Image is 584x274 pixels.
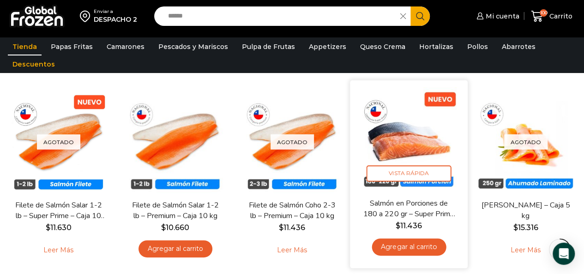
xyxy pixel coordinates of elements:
bdi: 15.316 [513,223,538,232]
bdi: 11.436 [279,223,305,232]
p: Agotado [271,134,314,149]
span: 100 [540,9,547,17]
a: Descuentos [8,55,60,73]
a: Camarones [102,38,149,55]
div: Open Intercom Messenger [553,243,575,265]
a: Leé más sobre “Salmón Ahumado Laminado - Caja 5 kg” [496,240,555,260]
a: Mi cuenta [474,7,519,25]
a: [PERSON_NAME] – Caja 5 kg [479,200,572,221]
bdi: 11.436 [396,221,422,230]
a: Leé más sobre “Filete de Salmón Salar 1-2 lb - Super Prime - Caja 10 kg” [29,240,88,260]
button: Search button [410,6,430,26]
a: Papas Fritas [46,38,97,55]
p: Agotado [504,134,548,149]
a: Pollos [463,38,493,55]
span: $ [161,223,166,232]
span: $ [513,223,518,232]
a: Abarrotes [497,38,540,55]
span: $ [396,221,400,230]
a: Filete de Salmón Salar 1-2 lb – Super Prime – Caja 10 kg [12,200,105,221]
bdi: 10.660 [161,223,189,232]
a: Agregar al carrito: “Salmón en Porciones de 180 a 220 gr - Super Prime - Caja 5 kg” [372,238,446,256]
a: Salmón en Porciones de 180 a 220 gr – Super Prime – Caja 5 kg [362,198,455,219]
img: address-field-icon.svg [80,8,94,24]
a: Pescados y Mariscos [154,38,233,55]
a: Tienda [8,38,42,55]
span: $ [279,223,283,232]
div: Enviar a [94,8,137,15]
span: $ [46,223,50,232]
span: Vista Rápida [367,165,452,182]
span: Mi cuenta [483,12,519,21]
a: 100 Carrito [529,6,575,27]
a: Hortalizas [415,38,458,55]
div: DESPACHO 2 [94,15,137,24]
a: Filete de Salmón Coho 2-3 lb – Premium – Caja 10 kg [246,200,338,221]
a: Agregar al carrito: “Filete de Salmón Salar 1-2 lb – Premium - Caja 10 kg” [138,240,212,257]
bdi: 11.630 [46,223,72,232]
p: Agotado [37,134,80,149]
a: Queso Crema [355,38,410,55]
a: Appetizers [304,38,351,55]
a: Leé más sobre “Filete de Salmón Coho 2-3 lb - Premium - Caja 10 kg” [263,240,321,260]
span: Carrito [547,12,572,21]
a: Pulpa de Frutas [237,38,300,55]
a: Filete de Salmón Salar 1-2 lb – Premium – Caja 10 kg [129,200,222,221]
